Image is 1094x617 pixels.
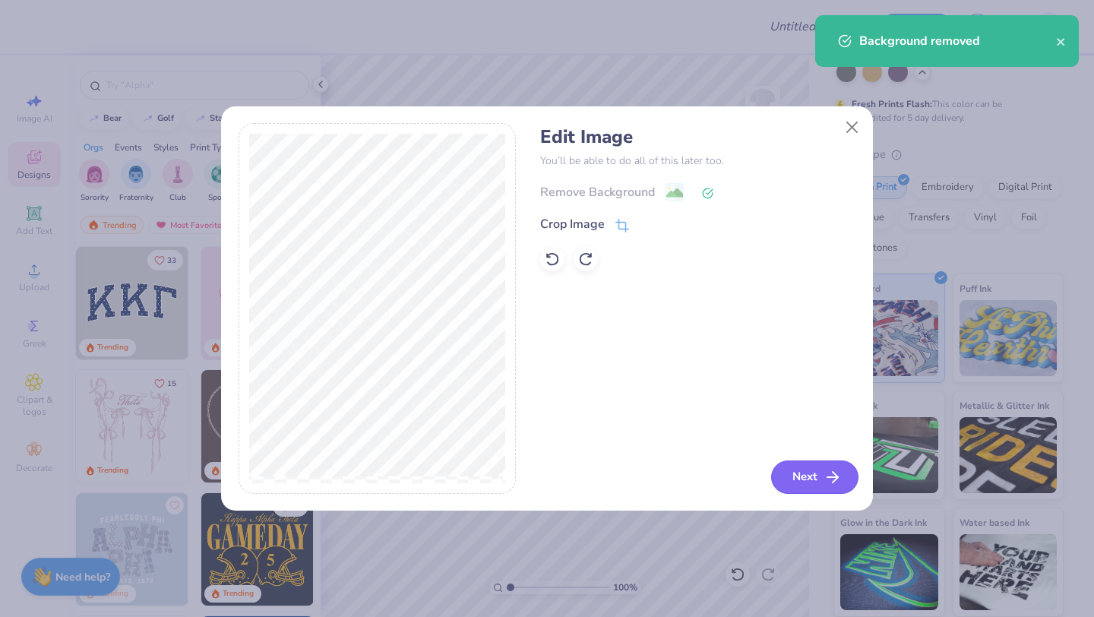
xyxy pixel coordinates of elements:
[771,460,858,494] button: Next
[540,215,605,233] div: Crop Image
[540,153,855,169] p: You’ll be able to do all of this later too.
[1056,32,1067,50] button: close
[859,32,1056,50] div: Background removed
[540,126,855,148] h4: Edit Image
[838,112,867,141] button: Close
